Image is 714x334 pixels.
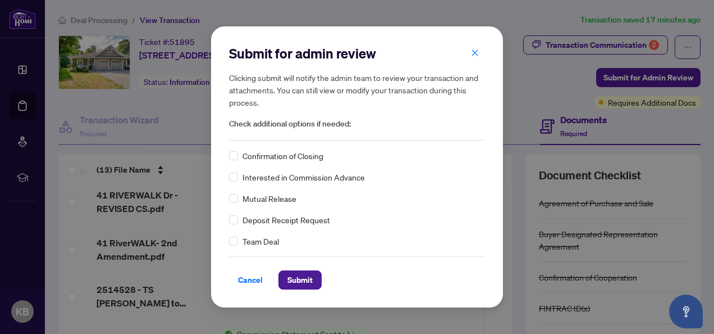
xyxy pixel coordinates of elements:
span: Deposit Receipt Request [242,214,330,226]
h5: Clicking submit will notify the admin team to review your transaction and attachments. You can st... [229,71,485,109]
span: Mutual Release [242,192,296,205]
h2: Submit for admin review [229,44,485,62]
span: close [471,49,479,57]
button: Cancel [229,270,272,290]
button: Open asap [669,295,703,328]
span: Confirmation of Closing [242,150,323,162]
span: Team Deal [242,235,279,247]
span: Interested in Commission Advance [242,171,365,183]
span: Check additional options if needed: [229,118,485,130]
span: Submit [287,271,313,289]
button: Submit [278,270,322,290]
span: Cancel [238,271,263,289]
